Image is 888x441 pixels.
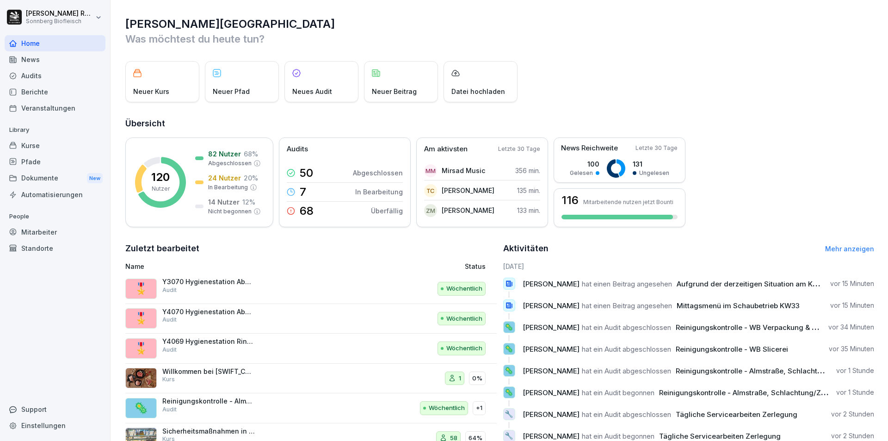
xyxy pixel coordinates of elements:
p: 68 % [244,149,258,159]
a: 🎖️Y4069 Hygienestation RinderbetriebAuditWöchentlich [125,334,497,364]
p: Name [125,261,358,271]
p: 1 [459,374,461,383]
p: 🦠 [134,400,148,416]
span: [PERSON_NAME] [523,345,580,354]
a: Audits [5,68,105,84]
p: 133 min. [517,205,540,215]
span: Reinigungskontrolle - Almstraße, Schlachtung/Zerlegung [659,388,851,397]
span: hat einen Beitrag angesehen [582,301,672,310]
img: vq64qnx387vm2euztaeei3pt.png [125,368,157,388]
p: 0% [472,374,482,383]
p: vor 35 Minuten [829,344,874,354]
a: Mitarbeiter [5,224,105,240]
p: 🦠 [505,364,513,377]
a: Home [5,35,105,51]
h2: Übersicht [125,117,874,130]
p: 82 Nutzer [208,149,241,159]
a: Kurse [5,137,105,154]
p: Was möchtest du heute tun? [125,31,874,46]
p: Y4070 Hygienestation Abgang Rinderzerlegung [162,308,255,316]
a: Willkommen bei [SWIFT_CODE] BiofleischKurs10% [125,364,497,394]
p: In Bearbeitung [208,183,248,192]
p: Abgeschlossen [353,168,403,178]
p: 135 min. [517,186,540,195]
p: 12 % [242,197,255,207]
p: Wöchentlich [429,404,465,413]
a: 🎖️Y3070 Hygienestation Abgang WurstbetriebAuditWöchentlich [125,274,497,304]
p: Willkommen bei [SWIFT_CODE] Biofleisch [162,367,255,376]
p: Audit [162,405,177,414]
span: [PERSON_NAME] [523,301,580,310]
p: vor 34 Minuten [828,323,874,332]
p: Mirsad Music [442,166,485,175]
a: Berichte [5,84,105,100]
p: 7 [300,186,306,198]
p: [PERSON_NAME] [442,205,494,215]
p: 100 [570,159,599,169]
p: 14 Nutzer [208,197,240,207]
a: Standorte [5,240,105,256]
span: hat ein Audit abgeschlossen [582,345,671,354]
span: [PERSON_NAME] [523,432,580,441]
p: 120 [151,172,170,183]
p: 24 Nutzer [208,173,241,183]
a: Pfade [5,154,105,170]
p: 356 min. [515,166,540,175]
p: Reinigungskontrolle - Almstraße, Schlachtung/Zerlegung [162,397,255,405]
p: Wöchentlich [446,284,482,293]
p: Neuer Beitrag [372,87,417,96]
p: 🎖️ [134,280,148,297]
a: 🎖️Y4070 Hygienestation Abgang RinderzerlegungAuditWöchentlich [125,304,497,334]
p: Abgeschlossen [208,159,252,168]
span: hat ein Audit abgeschlossen [582,366,671,375]
p: Letzte 30 Tage [635,144,678,152]
span: Reinigungskontrolle - WB Slicerei [676,345,788,354]
a: Automatisierungen [5,186,105,203]
p: Audit [162,316,177,324]
a: Veranstaltungen [5,100,105,116]
p: Nutzer [152,185,170,193]
p: Audit [162,286,177,294]
p: Nicht begonnen [208,207,252,216]
span: Mittagsmenü im Schaubetrieb KW33 [677,301,800,310]
span: Tägliche Servicearbeiten Zerlegung [676,410,797,419]
p: News Reichweite [561,143,618,154]
h1: [PERSON_NAME][GEOGRAPHIC_DATA] [125,17,874,31]
span: hat ein Audit abgeschlossen [582,410,671,419]
p: Am aktivsten [424,144,468,155]
h6: [DATE] [503,261,875,271]
p: Überfällig [371,206,403,216]
p: Gelesen [570,169,593,177]
span: [PERSON_NAME] [523,366,580,375]
span: hat ein Audit begonnen [582,388,654,397]
div: ZM [424,204,437,217]
a: Einstellungen [5,417,105,434]
p: 🎖️ [134,340,148,357]
p: Library [5,123,105,137]
p: Neuer Kurs [133,87,169,96]
p: Sicherheitsmaßnahmen in der Schlachtung und Zerlegung [162,427,255,435]
span: [PERSON_NAME] [523,410,580,419]
p: Audit [162,346,177,354]
p: Y3070 Hygienestation Abgang Wurstbetrieb [162,278,255,286]
p: Mitarbeitende nutzen jetzt Bounti [583,199,673,205]
p: +1 [476,404,482,413]
p: 🔧 [505,408,513,421]
p: Datei hochladen [451,87,505,96]
p: vor 2 Stunden [831,410,874,419]
p: Sonnberg Biofleisch [26,18,93,25]
p: In Bearbeitung [355,187,403,197]
span: hat ein Audit abgeschlossen [582,323,671,332]
p: Kurs [162,375,175,384]
span: Tägliche Servicearbeiten Zerlegung [659,432,781,441]
a: News [5,51,105,68]
p: 20 % [244,173,258,183]
p: Neuer Pfad [213,87,250,96]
